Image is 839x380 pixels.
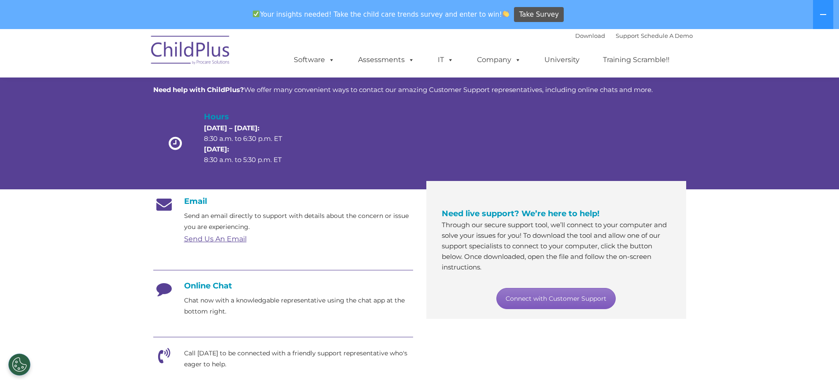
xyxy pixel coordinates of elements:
[184,210,413,232] p: Send an email directly to support with details about the concern or issue you are experiencing.
[641,32,693,39] a: Schedule A Demo
[153,196,413,206] h4: Email
[204,111,297,123] h4: Hours
[349,51,423,69] a: Assessments
[503,11,509,17] img: 👏
[442,209,599,218] span: Need live support? We’re here to help!
[249,6,513,23] span: Your insights needed! Take the child care trends survey and enter to win!
[536,51,588,69] a: University
[204,123,297,165] p: 8:30 a.m. to 6:30 p.m. ET 8:30 a.m. to 5:30 p.m. ET
[594,51,678,69] a: Training Scramble!!
[285,51,344,69] a: Software
[514,7,564,22] a: Take Survey
[429,51,462,69] a: IT
[575,32,605,39] a: Download
[204,145,229,153] strong: [DATE]:
[184,295,413,317] p: Chat now with a knowledgable representative using the chat app at the bottom right.
[496,288,616,309] a: Connect with Customer Support
[204,124,259,132] strong: [DATE] – [DATE]:
[442,220,671,273] p: Through our secure support tool, we’ll connect to your computer and solve your issues for you! To...
[153,85,244,94] strong: Need help with ChildPlus?
[8,354,30,376] button: Cookies Settings
[616,32,639,39] a: Support
[147,30,235,74] img: ChildPlus by Procare Solutions
[153,85,653,94] span: We offer many convenient ways to contact our amazing Customer Support representatives, including ...
[184,235,247,243] a: Send Us An Email
[468,51,530,69] a: Company
[153,281,413,291] h4: Online Chat
[253,11,259,17] img: ✅
[184,348,413,370] p: Call [DATE] to be connected with a friendly support representative who's eager to help.
[575,32,693,39] font: |
[519,7,559,22] span: Take Survey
